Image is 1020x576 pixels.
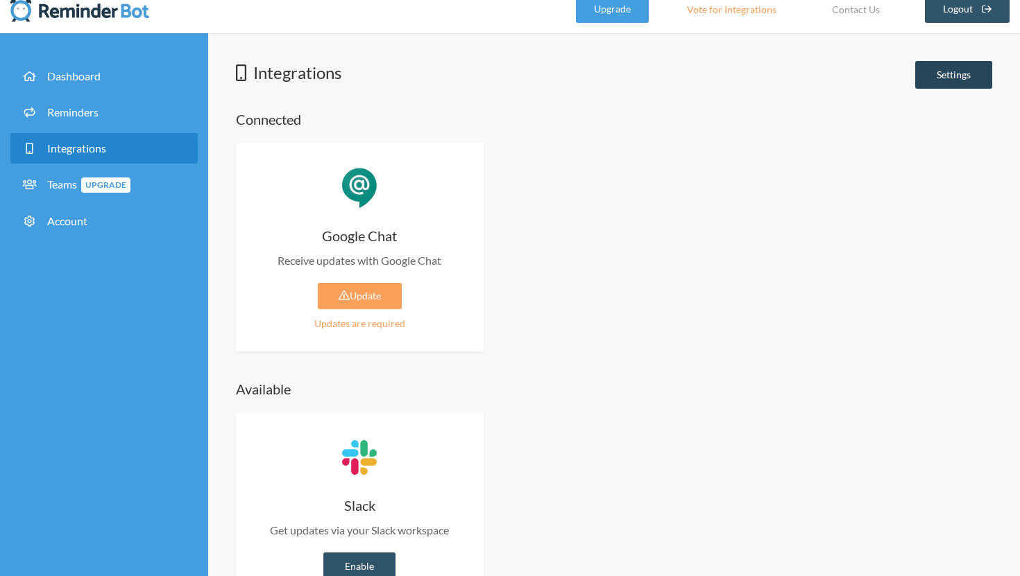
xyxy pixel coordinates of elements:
span: Account [47,214,87,227]
h4: Connected [236,110,992,129]
a: Account [10,206,198,236]
p: Get updates via your Slack workspace [257,522,463,539]
span: Teams [47,177,130,191]
span: Reminders [47,105,99,119]
h4: Slack [257,496,463,515]
a: Reminders [10,97,198,128]
div: Updates are required [257,316,463,331]
a: TeamsUpgrade [10,169,198,200]
h1: Integrations [236,61,341,85]
h4: Available [236,379,992,399]
p: Receive updates with Google Chat [257,252,463,269]
h4: Google Chat [257,226,463,245]
span: Integrations [47,141,106,155]
a: Settings [915,61,992,89]
span: Upgrade [81,177,130,193]
span: Dashboard [47,69,101,82]
a: Dashboard [10,61,198,91]
a: Update [318,283,402,309]
a: Integrations [10,133,198,164]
